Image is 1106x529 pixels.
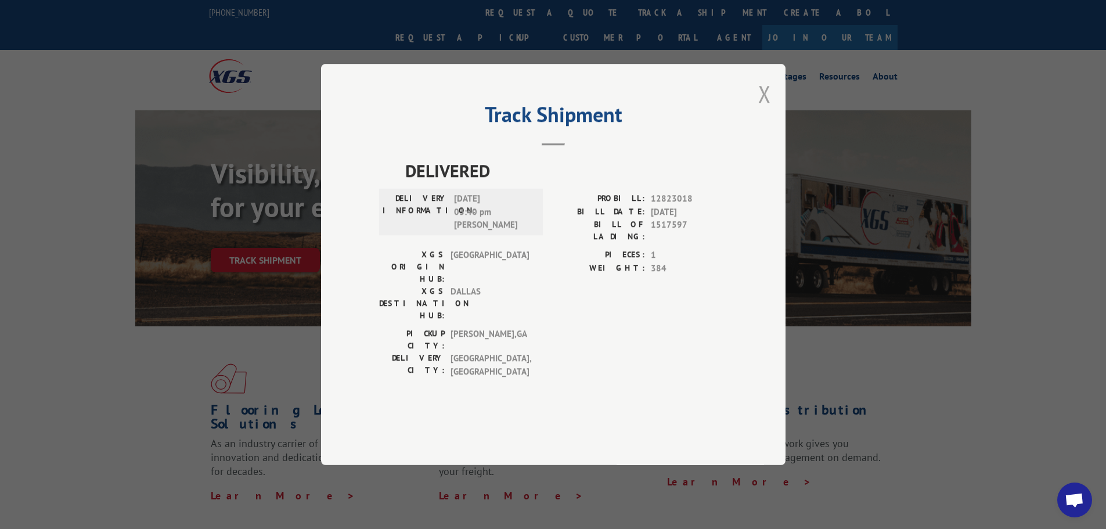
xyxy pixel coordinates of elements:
[553,206,645,219] label: BILL DATE:
[379,106,727,128] h2: Track Shipment
[651,218,727,243] span: 1517597
[379,249,445,285] label: XGS ORIGIN HUB:
[553,192,645,206] label: PROBILL:
[553,218,645,243] label: BILL OF LADING:
[451,285,529,322] span: DALLAS
[651,192,727,206] span: 12823018
[451,328,529,352] span: [PERSON_NAME] , GA
[451,352,529,378] span: [GEOGRAPHIC_DATA] , [GEOGRAPHIC_DATA]
[379,285,445,322] label: XGS DESTINATION HUB:
[553,249,645,262] label: PIECES:
[651,262,727,275] span: 384
[379,352,445,378] label: DELIVERY CITY:
[651,206,727,219] span: [DATE]
[758,78,771,109] button: Close modal
[383,192,448,232] label: DELIVERY INFORMATION:
[1057,483,1092,517] div: Open chat
[451,249,529,285] span: [GEOGRAPHIC_DATA]
[405,157,727,183] span: DELIVERED
[379,328,445,352] label: PICKUP CITY:
[553,262,645,275] label: WEIGHT:
[651,249,727,262] span: 1
[454,192,532,232] span: [DATE] 03:40 pm [PERSON_NAME]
